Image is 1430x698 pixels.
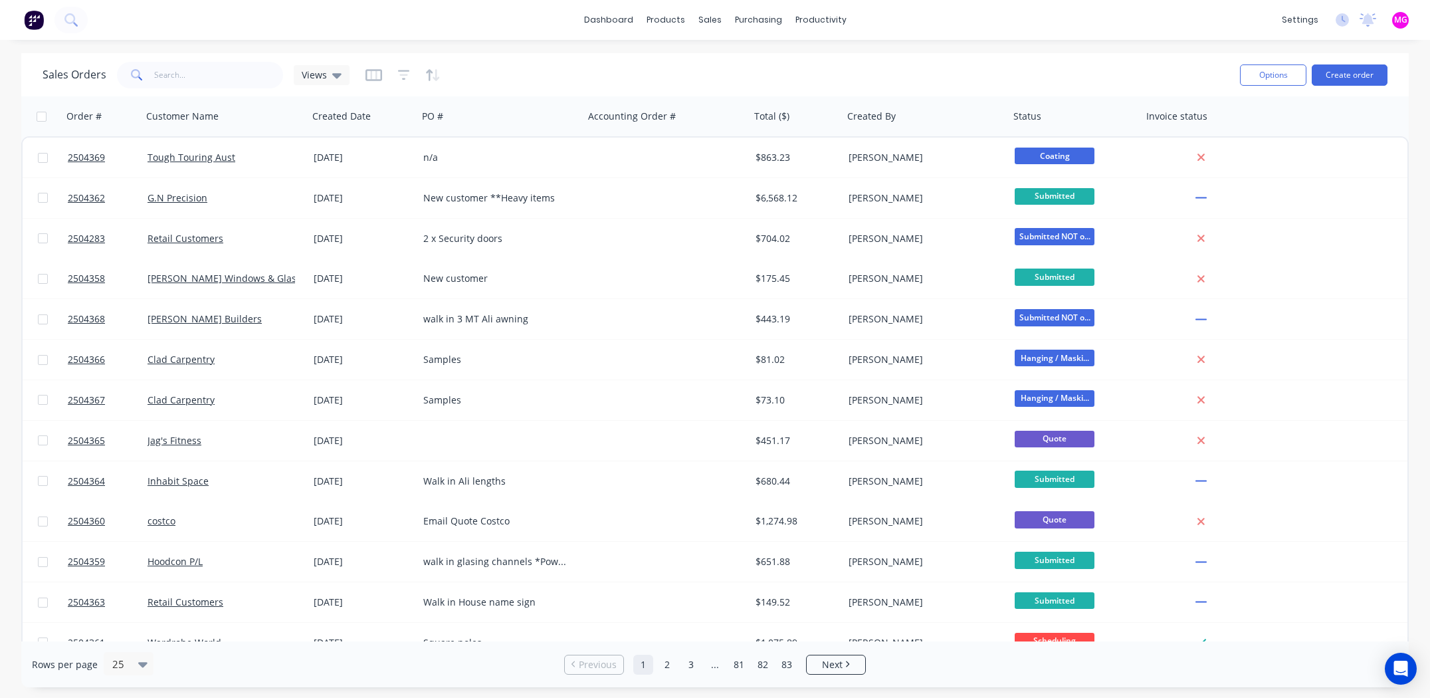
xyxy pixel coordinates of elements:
[849,312,996,326] div: [PERSON_NAME]
[24,10,44,30] img: Factory
[314,515,413,528] div: [DATE]
[1015,552,1094,568] span: Submitted
[148,151,235,164] a: Tough Touring Aust
[753,655,773,675] a: Page 82
[423,232,571,245] div: 2 x Security doors
[68,272,105,285] span: 2504358
[314,555,413,568] div: [DATE]
[148,434,201,447] a: Jag's Fitness
[640,10,692,30] div: products
[1385,653,1417,685] div: Open Intercom Messenger
[302,68,327,82] span: Views
[68,434,105,447] span: 2504365
[681,655,701,675] a: Page 3
[849,394,996,407] div: [PERSON_NAME]
[148,272,301,285] a: [PERSON_NAME] Windows & Glass
[777,655,797,675] a: Page 83
[1015,148,1094,164] span: Coating
[422,110,443,123] div: PO #
[789,10,853,30] div: productivity
[849,555,996,568] div: [PERSON_NAME]
[756,312,834,326] div: $443.19
[849,191,996,205] div: [PERSON_NAME]
[1015,511,1094,528] span: Quote
[148,394,215,406] a: Clad Carpentry
[314,191,413,205] div: [DATE]
[148,515,175,527] a: costco
[1013,110,1041,123] div: Status
[68,151,105,164] span: 2504369
[314,272,413,285] div: [DATE]
[423,596,571,609] div: Walk in House name sign
[849,515,996,528] div: [PERSON_NAME]
[314,232,413,245] div: [DATE]
[314,151,413,164] div: [DATE]
[588,110,676,123] div: Accounting Order #
[1015,431,1094,447] span: Quote
[148,596,223,608] a: Retail Customers
[1275,10,1325,30] div: settings
[423,353,571,366] div: Samples
[559,655,871,675] ul: Pagination
[423,191,571,205] div: New customer **Heavy items
[154,62,284,88] input: Search...
[728,10,789,30] div: purchasing
[423,151,571,164] div: n/a
[68,555,105,568] span: 2504359
[148,555,203,568] a: Hoodcon P/L
[847,110,896,123] div: Created By
[68,353,105,366] span: 2504366
[1015,350,1094,366] span: Hanging / Maski...
[314,434,413,447] div: [DATE]
[822,658,843,671] span: Next
[579,658,617,671] span: Previous
[849,636,996,649] div: [PERSON_NAME]
[68,219,148,259] a: 2504283
[314,636,413,649] div: [DATE]
[312,110,371,123] div: Created Date
[1015,592,1094,609] span: Submitted
[314,596,413,609] div: [DATE]
[1015,188,1094,205] span: Submitted
[756,434,834,447] div: $451.17
[148,636,221,649] a: Wardrobe World
[146,110,219,123] div: Customer Name
[68,515,105,528] span: 2504360
[314,312,413,326] div: [DATE]
[754,110,789,123] div: Total ($)
[66,110,102,123] div: Order #
[1312,64,1387,86] button: Create order
[43,68,106,81] h1: Sales Orders
[849,272,996,285] div: [PERSON_NAME]
[68,582,148,622] a: 2504363
[314,353,413,366] div: [DATE]
[68,636,105,649] span: 2504361
[68,421,148,461] a: 2504365
[423,475,571,488] div: Walk in Ali lengths
[756,394,834,407] div: $73.10
[849,475,996,488] div: [PERSON_NAME]
[577,10,640,30] a: dashboard
[148,312,262,325] a: [PERSON_NAME] Builders
[756,596,834,609] div: $149.52
[32,658,98,671] span: Rows per page
[705,655,725,675] a: Jump forward
[756,555,834,568] div: $651.88
[729,655,749,675] a: Page 81
[1015,390,1094,407] span: Hanging / Maski...
[756,353,834,366] div: $81.02
[423,555,571,568] div: walk in glasing channels *Powder on order
[849,434,996,447] div: [PERSON_NAME]
[756,232,834,245] div: $704.02
[68,380,148,420] a: 2504367
[849,232,996,245] div: [PERSON_NAME]
[68,299,148,339] a: 2504368
[68,542,148,582] a: 2504359
[314,394,413,407] div: [DATE]
[423,394,571,407] div: Samples
[68,475,105,488] span: 2504364
[68,259,148,298] a: 2504358
[68,394,105,407] span: 2504367
[849,596,996,609] div: [PERSON_NAME]
[1394,14,1407,26] span: MG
